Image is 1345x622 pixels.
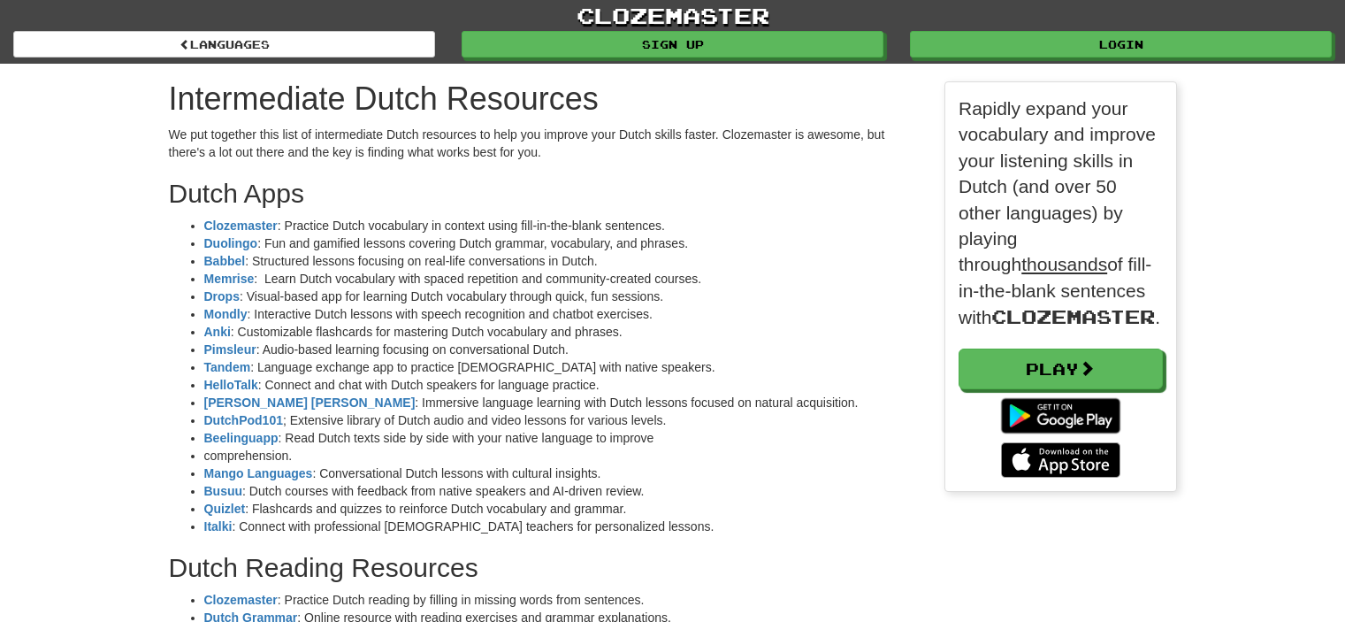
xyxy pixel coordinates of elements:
h2: Dutch Apps [169,179,919,208]
li: : Dutch courses with feedback from native speakers and AI-driven review. [204,482,919,500]
a: Beelinguapp [204,431,279,445]
li: comprehension. [204,447,919,465]
li: : Interactive Dutch lessons with speech recognition and chatbot exercises. [204,305,919,323]
li: : Practice Dutch reading by filling in missing words from sentences. [204,591,919,609]
li: : Fun and gamified lessons covering Dutch grammar, vocabulary, and phrases. [204,234,919,252]
li: : Practice Dutch vocabulary in context using fill-in-the-blank sentences. [204,217,919,234]
u: thousands [1021,254,1107,274]
a: Clozemaster [204,593,278,607]
li: : Connect and chat with Dutch speakers for language practice. [204,376,919,394]
a: Mango Languages [204,466,313,480]
a: Clozemaster [204,219,278,233]
li: : Customizable flashcards for mastering Dutch vocabulary and phrases. [204,323,919,341]
h2: Dutch Reading Resources [169,553,919,582]
a: DutchPod101 [204,413,283,427]
a: Memrise [204,272,255,286]
a: Login [910,31,1332,58]
li: : Immersive language learning with Dutch lessons focused on natural acquisition. [204,394,919,411]
a: Italki [204,519,233,534]
a: Pimsleur [204,342,256,357]
a: HelloTalk [204,378,258,392]
a: Drops [204,289,240,303]
p: Rapidly expand your vocabulary and improve your listening skills in Dutch (and over 50 other lang... [959,96,1163,331]
a: Anki [204,325,231,339]
a: Busuu [204,484,243,498]
a: Sign up [462,31,883,58]
img: Get it on Google Play [992,389,1129,442]
a: Play [959,349,1163,389]
li: : Conversational Dutch lessons with cultural insights. [204,465,919,482]
a: Tandem [204,360,251,374]
a: Quizlet [204,502,246,516]
li: : Structured lessons focusing on real-life conversations in Dutch. [204,252,919,270]
h1: Intermediate Dutch Resources [169,81,919,117]
li: : Flashcards and quizzes to reinforce Dutch vocabulary and grammar. [204,500,919,518]
a: [PERSON_NAME] [PERSON_NAME] [204,395,416,410]
p: We put together this list of intermediate Dutch resources to help you improve your Dutch skills f... [169,126,919,161]
a: Mondly [204,307,248,321]
img: Download_on_the_App_Store_Badge_US-UK_135x40-25178aeef6eb6b83b96f5f2d004eda3bffbb37122de64afbaef7... [1001,442,1120,478]
li: : Learn Dutch vocabulary with spaced repetition and community-created courses. [204,270,919,288]
li: : Read Dutch texts side by side with your native language to improve [204,429,919,447]
li: ; Extensive library of Dutch audio and video lessons for various levels. [204,411,919,429]
a: Babbel [204,254,246,268]
li: : Connect with professional [DEMOGRAPHIC_DATA] teachers for personalized lessons. [204,518,919,535]
li: : Language exchange app to practice [DEMOGRAPHIC_DATA] with native speakers. [204,358,919,376]
li: : Audio-based learning focusing on conversational Dutch. [204,341,919,358]
li: : Visual-based app for learning Dutch vocabulary through quick, fun sessions. [204,288,919,305]
a: Duolingo [204,236,258,250]
span: Clozemaster [991,305,1155,327]
a: Languages [13,31,435,58]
